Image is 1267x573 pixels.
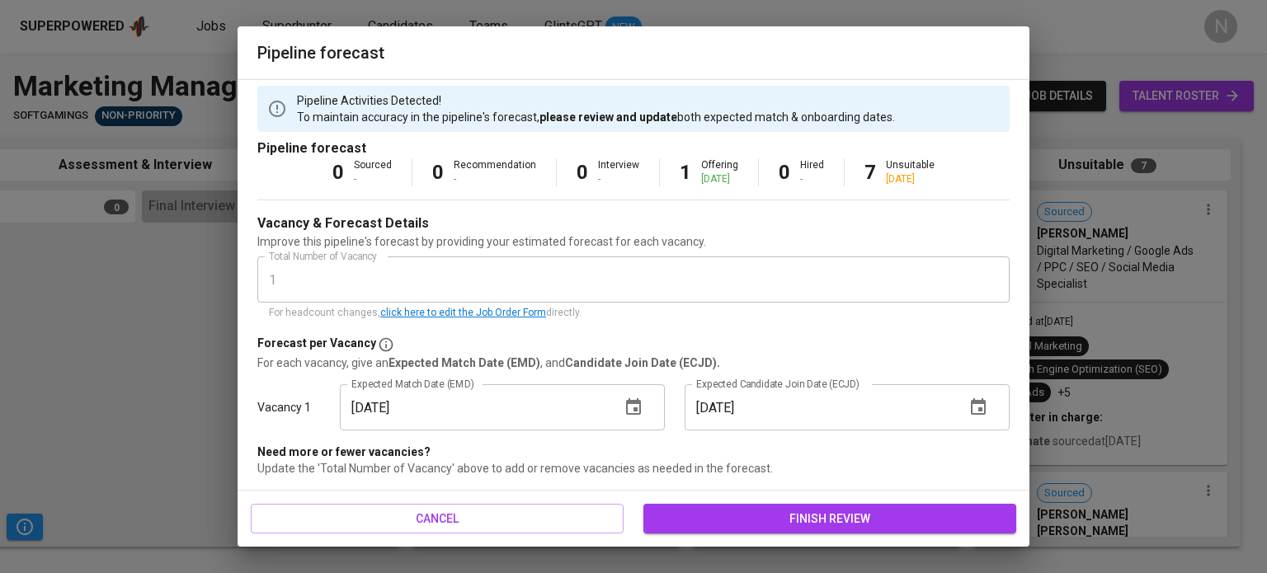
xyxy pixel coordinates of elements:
[701,172,738,186] div: [DATE]
[332,161,344,184] b: 0
[643,504,1016,534] button: finish review
[657,509,1003,529] span: finish review
[779,161,790,184] b: 0
[354,158,392,186] div: Sourced
[251,504,624,534] button: cancel
[257,40,1010,66] h6: Pipeline forecast
[257,355,1010,371] p: For each vacancy, give an , and
[598,158,639,186] div: Interview
[257,444,1010,460] p: Need more or fewer vacancies?
[432,161,444,184] b: 0
[264,509,610,529] span: cancel
[257,399,311,416] p: Vacancy 1
[257,139,1010,158] p: Pipeline forecast
[454,158,536,186] div: Recommendation
[800,172,824,186] div: -
[257,460,1010,477] p: Update the 'Total Number of Vacancy' above to add or remove vacancies as needed in the forecast.
[565,356,720,369] b: Candidate Join Date (ECJD).
[454,172,536,186] div: -
[257,335,376,355] p: Forecast per Vacancy
[539,110,677,124] b: please review and update
[297,92,895,125] p: Pipeline Activities Detected! To maintain accuracy in the pipeline's forecast, both expected matc...
[701,158,738,186] div: Offering
[269,305,998,322] p: For headcount changes, directly.
[354,172,392,186] div: -
[257,233,1010,250] p: Improve this pipeline's forecast by providing your estimated forecast for each vacancy.
[257,214,429,233] p: Vacancy & Forecast Details
[886,158,935,186] div: Unsuitable
[864,161,876,184] b: 7
[380,307,546,318] a: click here to edit the Job Order Form
[886,172,935,186] div: [DATE]
[680,161,691,184] b: 1
[800,158,824,186] div: Hired
[389,356,540,369] b: Expected Match Date (EMD)
[598,172,639,186] div: -
[577,161,588,184] b: 0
